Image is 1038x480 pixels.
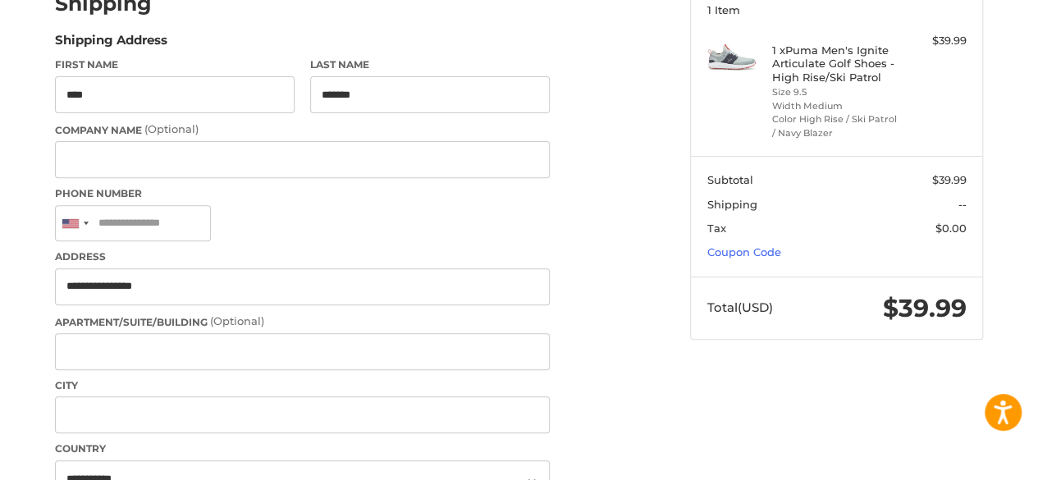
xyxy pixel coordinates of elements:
h3: 1 Item [707,3,967,16]
li: Width Medium [772,99,898,113]
a: Coupon Code [707,245,781,258]
span: -- [958,198,967,211]
small: (Optional) [210,314,264,327]
label: First Name [55,57,295,72]
label: Address [55,249,550,264]
legend: Shipping Address [55,31,167,57]
label: Apartment/Suite/Building [55,313,550,330]
span: $39.99 [932,173,967,186]
span: Tax [707,222,726,235]
label: City [55,378,550,393]
label: Phone Number [55,186,550,201]
span: Subtotal [707,173,753,186]
div: United States: +1 [56,206,94,241]
span: $39.99 [883,293,967,323]
span: $0.00 [935,222,967,235]
span: Total (USD) [707,299,773,315]
label: Last Name [310,57,550,72]
div: $39.99 [902,33,967,49]
li: Size 9.5 [772,85,898,99]
li: Color High Rise / Ski Patrol / Navy Blazer [772,112,898,139]
label: Country [55,441,550,456]
span: Shipping [707,198,757,211]
h4: 1 x Puma Men's Ignite Articulate Golf Shoes - High Rise/Ski Patrol [772,43,898,84]
small: (Optional) [144,122,199,135]
label: Company Name [55,121,550,138]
